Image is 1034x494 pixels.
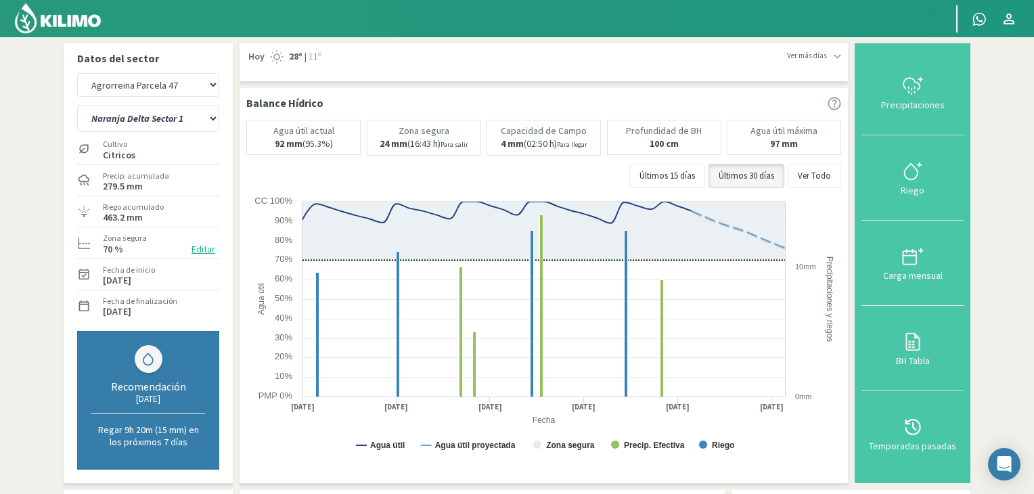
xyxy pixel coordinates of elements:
label: [DATE] [103,276,131,285]
div: Open Intercom Messenger [988,448,1020,480]
button: Editar [187,242,219,257]
small: Para salir [441,140,468,149]
div: BH Tabla [866,356,960,365]
strong: 28º [289,50,302,62]
span: 11º [307,50,321,64]
p: Datos del sector [77,50,219,66]
b: 100 cm [650,137,679,150]
b: 97 mm [770,137,798,150]
label: Cultivo [103,138,135,150]
text: Precipitaciones y riegos [825,256,834,342]
text: [DATE] [291,402,315,412]
text: [DATE] [478,402,502,412]
span: | [305,50,307,64]
text: 80% [275,235,292,245]
text: [DATE] [666,402,690,412]
p: Regar 9h 20m (15 mm) en los próximos 7 días [91,424,205,448]
p: (02:50 h) [501,139,587,150]
text: 40% [275,313,292,323]
span: Hoy [246,50,265,64]
text: 10% [275,371,292,381]
text: 90% [275,215,292,225]
button: Últimos 30 días [709,164,784,188]
text: PMP 0% [258,390,293,401]
div: Riego [866,185,960,195]
button: Riego [861,135,964,221]
label: [DATE] [103,307,131,316]
div: [DATE] [91,393,205,405]
p: Agua útil actual [273,126,334,136]
button: BH Tabla [861,306,964,391]
button: Precipitaciones [861,50,964,135]
div: Temporadas pasadas [866,441,960,451]
text: 50% [275,293,292,303]
label: Citricos [103,151,135,160]
text: 60% [275,273,292,284]
p: (16:43 h) [380,139,468,150]
label: 279.5 mm [103,182,143,191]
p: Profundidad de BH [626,126,702,136]
label: 463.2 mm [103,213,143,222]
button: Ver Todo [788,164,841,188]
text: Fecha [533,416,556,425]
p: (95.3%) [275,139,333,149]
button: Últimos 15 días [629,164,705,188]
p: Zona segura [399,126,449,136]
label: Precip. acumulada [103,170,169,182]
p: Agua útil máxima [750,126,817,136]
text: 0mm [795,392,811,401]
img: Kilimo [14,2,102,35]
text: Agua útil [256,283,266,315]
text: 30% [275,332,292,342]
text: 10mm [795,263,816,271]
text: 20% [275,351,292,361]
label: 70 % [103,245,123,254]
text: CC 100% [254,196,292,206]
p: Balance Hídrico [246,95,323,111]
text: [DATE] [572,402,595,412]
button: Temporadas pasadas [861,391,964,476]
p: Capacidad de Campo [501,126,587,136]
span: Ver más días [787,50,827,62]
text: 70% [275,254,292,264]
text: Riego [712,441,734,450]
b: 92 mm [275,137,302,150]
small: Para llegar [557,140,587,149]
text: Zona segura [546,441,595,450]
label: Fecha de inicio [103,264,155,276]
label: Riego acumulado [103,201,164,213]
b: 4 mm [501,137,524,150]
div: Recomendación [91,380,205,393]
label: Fecha de finalización [103,295,177,307]
b: 24 mm [380,137,407,150]
div: Carga mensual [866,271,960,280]
label: Zona segura [103,232,147,244]
text: Agua útil proyectada [435,441,516,450]
text: Precip. Efectiva [624,441,685,450]
text: [DATE] [760,402,784,412]
div: Precipitaciones [866,100,960,110]
text: Agua útil [370,441,405,450]
button: Carga mensual [861,221,964,306]
text: [DATE] [384,402,408,412]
